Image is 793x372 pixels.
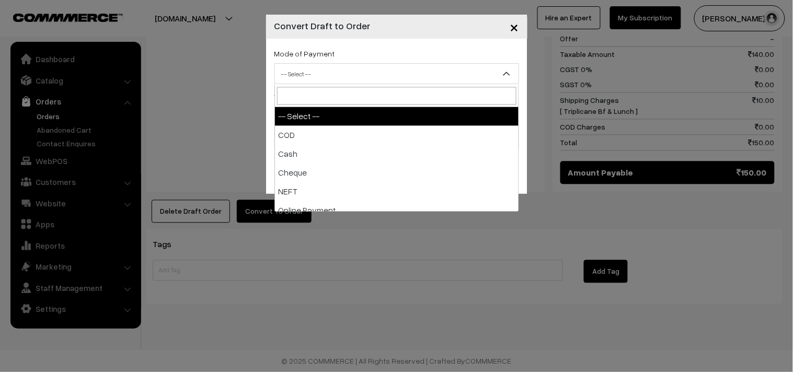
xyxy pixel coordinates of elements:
label: Mode of Payment [274,48,335,59]
button: Close [502,10,527,43]
li: Cash [275,145,519,164]
li: Cheque [275,164,519,182]
span: -- Select -- [275,65,519,83]
h4: Convert Draft to Order [274,19,371,33]
li: Online Payment [275,201,519,220]
span: -- Select -- [274,63,519,84]
li: NEFT [275,182,519,201]
li: -- Select -- [275,107,519,126]
span: × [510,17,519,36]
li: COD [275,126,519,145]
